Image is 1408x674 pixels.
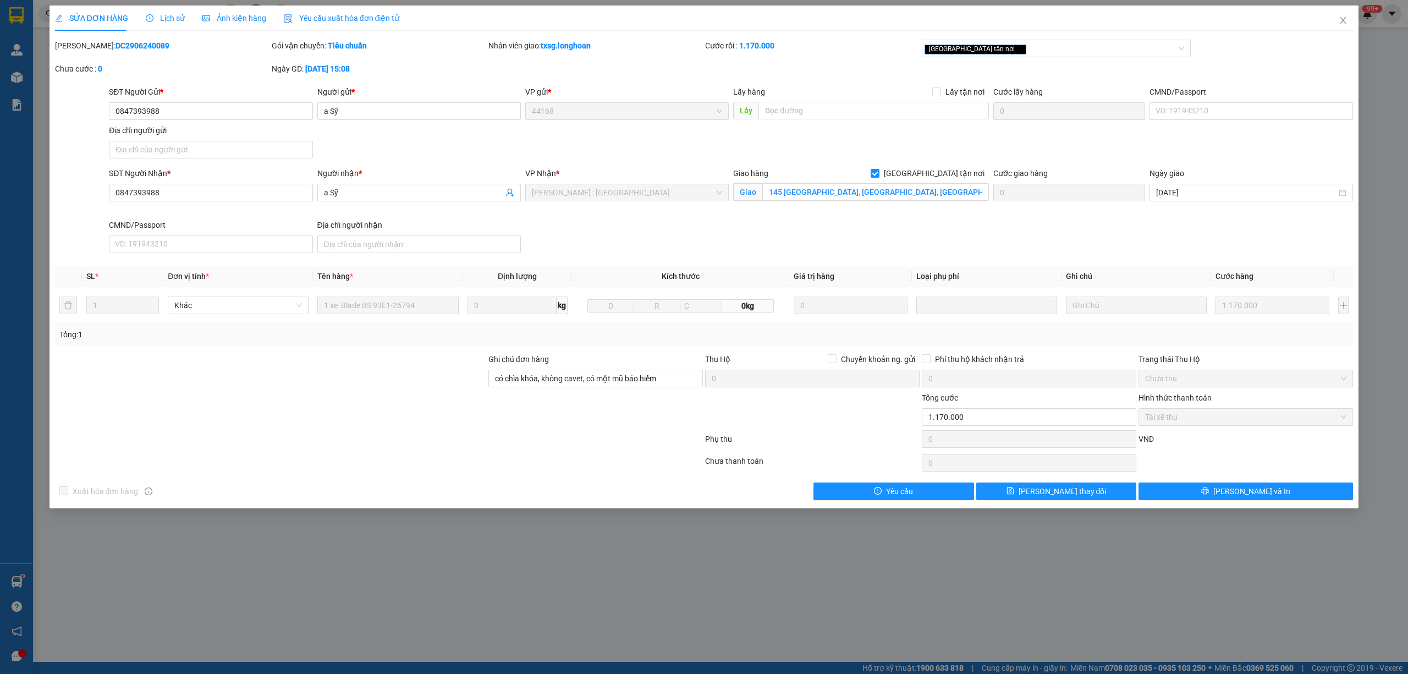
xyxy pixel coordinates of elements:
[109,86,312,98] div: SĐT Người Gửi
[532,103,722,119] span: 44168
[1215,297,1329,314] input: 0
[1138,393,1212,402] label: Hình thức thanh toán
[941,86,989,98] span: Lấy tận nơi
[317,272,353,281] span: Tên hàng
[55,40,269,52] div: [PERSON_NAME]:
[55,63,269,75] div: Chưa cước :
[284,14,293,23] img: icon
[109,219,312,231] div: CMND/Passport
[794,272,834,281] span: Giá trị hàng
[705,40,920,52] div: Cước rồi :
[739,41,774,50] b: 1.170.000
[922,393,958,402] span: Tổng cước
[1145,370,1346,387] span: Chưa thu
[272,63,486,75] div: Ngày GD:
[680,299,722,313] input: C
[733,169,768,178] span: Giao hàng
[1213,485,1290,497] span: [PERSON_NAME] và In
[109,141,312,158] input: Địa chỉ của người gửi
[1149,86,1353,98] div: CMND/Passport
[993,87,1043,96] label: Cước lấy hàng
[317,297,458,314] input: VD: Bàn, Ghế
[532,184,722,201] span: Hồ Chí Minh : Kho Quận 12
[305,64,350,73] b: [DATE] 15:08
[86,272,95,281] span: SL
[794,297,908,314] input: 0
[879,167,989,179] span: [GEOGRAPHIC_DATA] tận nơi
[317,167,521,179] div: Người nhận
[557,297,568,314] span: kg
[1145,409,1346,425] span: Tài xế thu
[705,355,730,364] span: Thu Hộ
[993,184,1145,201] input: Cước giao hàng
[55,14,128,23] span: SỬA ĐƠN HÀNG
[109,124,312,136] div: Địa chỉ người gửi
[886,485,913,497] span: Yêu cầu
[874,487,882,496] span: exclamation-circle
[59,328,543,341] div: Tổng: 1
[98,64,102,73] b: 0
[704,433,921,452] div: Phụ thu
[1138,435,1154,443] span: VND
[1138,353,1353,365] div: Trạng thái Thu Hộ
[1215,272,1253,281] span: Cước hàng
[704,455,921,474] div: Chưa thanh toán
[317,219,521,231] div: Địa chỉ người nhận
[733,102,758,119] span: Lấy
[1066,297,1207,314] input: Ghi Chú
[55,14,63,22] span: edit
[993,102,1145,120] input: Cước lấy hàng
[1061,266,1211,287] th: Ghi chú
[505,188,514,197] span: user-add
[1138,483,1353,500] button: printer[PERSON_NAME] và In
[146,14,153,22] span: clock-circle
[912,266,1061,287] th: Loại phụ phí
[1201,487,1209,496] span: printer
[202,14,266,23] span: Ảnh kiện hàng
[525,86,729,98] div: VP gửi
[762,183,989,201] input: Giao tận nơi
[59,297,77,314] button: delete
[116,41,169,50] b: DC2906240089
[758,102,989,119] input: Dọc đường
[634,299,680,313] input: R
[317,86,521,98] div: Người gửi
[145,487,152,495] span: info-circle
[1007,487,1014,496] span: save
[722,299,774,313] span: 0kg
[1019,485,1107,497] span: [PERSON_NAME] thay đổi
[174,297,302,314] span: Khác
[488,355,549,364] label: Ghi chú đơn hàng
[488,370,703,387] input: Ghi chú đơn hàng
[328,41,367,50] b: Tiêu chuẩn
[1339,16,1347,25] span: close
[284,14,400,23] span: Yêu cầu xuất hóa đơn điện tử
[925,45,1026,54] span: [GEOGRAPHIC_DATA] tận nơi
[525,169,556,178] span: VP Nhận
[837,353,920,365] span: Chuyển khoản ng. gửi
[976,483,1137,500] button: save[PERSON_NAME] thay đổi
[1149,169,1184,178] label: Ngày giao
[109,167,312,179] div: SĐT Người Nhận
[202,14,210,22] span: picture
[1338,297,1349,314] button: plus
[931,353,1028,365] span: Phí thu hộ khách nhận trả
[488,40,703,52] div: Nhân viên giao:
[587,299,634,313] input: D
[498,272,537,281] span: Định lượng
[733,183,762,201] span: Giao
[1328,6,1358,36] button: Close
[993,169,1048,178] label: Cước giao hàng
[541,41,591,50] b: txsg.longhoan
[146,14,185,23] span: Lịch sử
[662,272,700,281] span: Kích thước
[68,485,143,497] span: Xuất hóa đơn hàng
[168,272,209,281] span: Đơn vị tính
[1156,187,1336,199] input: Ngày giao
[733,87,765,96] span: Lấy hàng
[813,483,974,500] button: exclamation-circleYêu cầu
[1016,46,1022,52] span: close
[317,235,521,253] input: Địa chỉ của người nhận
[272,40,486,52] div: Gói vận chuyển:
